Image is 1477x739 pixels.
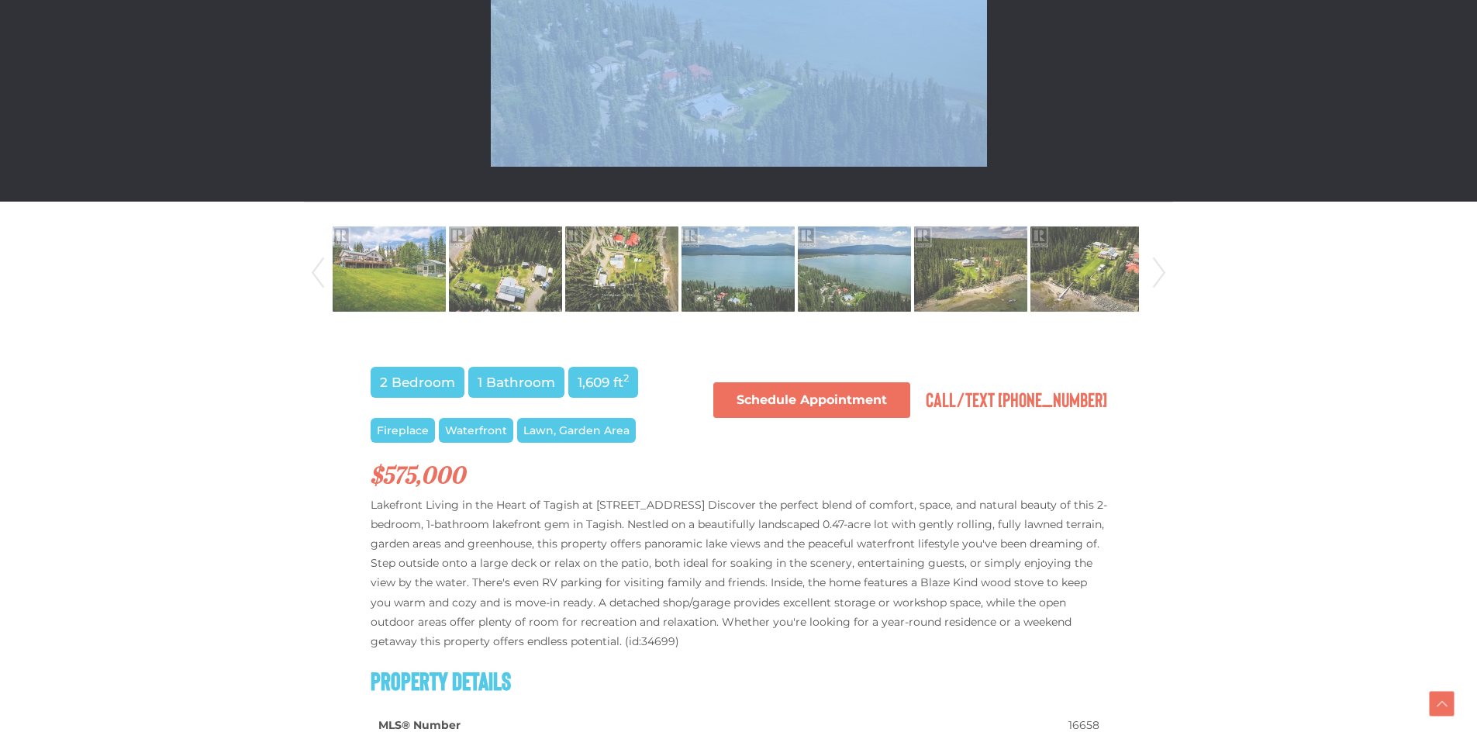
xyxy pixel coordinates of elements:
strong: MLS® Number [378,718,461,732]
img: Property-28651248-Photo-5.jpg [798,225,911,313]
p: Lakefront Living in the Heart of Tagish at [STREET_ADDRESS] Discover the perfect blend of comfort... [371,496,1107,652]
span: 1 Bathroom [468,367,564,398]
sup: 2 [623,372,629,384]
img: Property-28651248-Photo-4.jpg [682,225,795,313]
h3: Property Details [371,667,1107,694]
span: 1,609 ft [568,367,638,398]
img: Property-28651248-Photo-3.jpg [565,225,678,313]
span: Lawn, Garden Area [517,418,636,443]
span: Waterfront [439,418,513,443]
img: Property-28651248-Photo-2.jpg [449,225,562,313]
img: Property-28651248-Photo-7.jpg [1030,225,1144,313]
span: Schedule Appointment [737,394,887,406]
a: Prev [306,220,330,326]
span: 2 Bedroom [371,367,464,398]
a: Next [1147,220,1171,326]
img: Property-28651248-Photo-6.jpg [914,225,1027,313]
img: Property-28651248-Photo-1.jpg [333,225,446,313]
span: Call/Text [PHONE_NUMBER] [926,387,1107,411]
h2: $575,000 [371,462,1107,488]
a: Schedule Appointment [713,382,910,418]
span: Fireplace [371,418,435,443]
